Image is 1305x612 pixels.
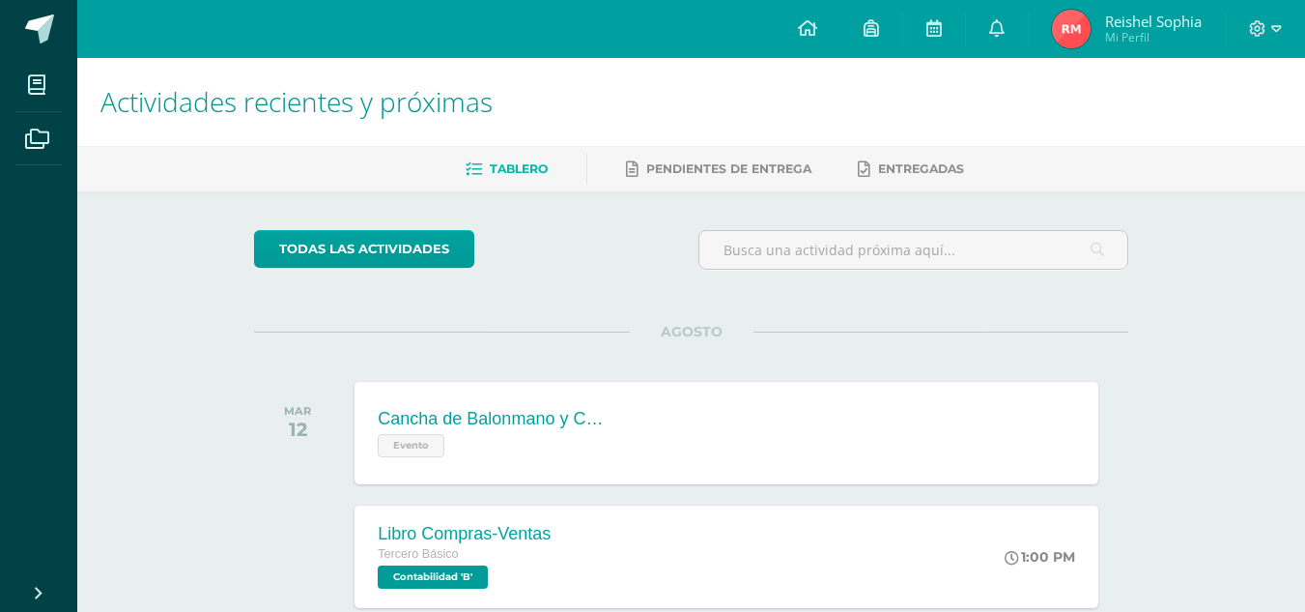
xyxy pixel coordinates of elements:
[254,230,474,268] a: todas las Actividades
[630,323,753,340] span: AGOSTO
[378,434,444,457] span: Evento
[378,409,610,429] div: Cancha de Balonmano y Contenido
[699,231,1127,269] input: Busca una actividad próxima aquí...
[378,547,458,561] span: Tercero Básico
[1005,548,1075,566] div: 1:00 PM
[1052,10,1091,48] img: 0b318f98f042d2ed662520fecf106ed1.png
[284,418,311,441] div: 12
[378,524,551,544] div: Libro Compras-Ventas
[1105,29,1202,45] span: Mi Perfil
[100,83,493,120] span: Actividades recientes y próximas
[878,161,964,176] span: Entregadas
[490,161,548,176] span: Tablero
[858,154,964,185] a: Entregadas
[646,161,811,176] span: Pendientes de entrega
[466,154,548,185] a: Tablero
[284,404,311,418] div: MAR
[378,566,488,589] span: Contabilidad 'B'
[1105,12,1202,31] span: Reishel Sophia
[626,154,811,185] a: Pendientes de entrega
